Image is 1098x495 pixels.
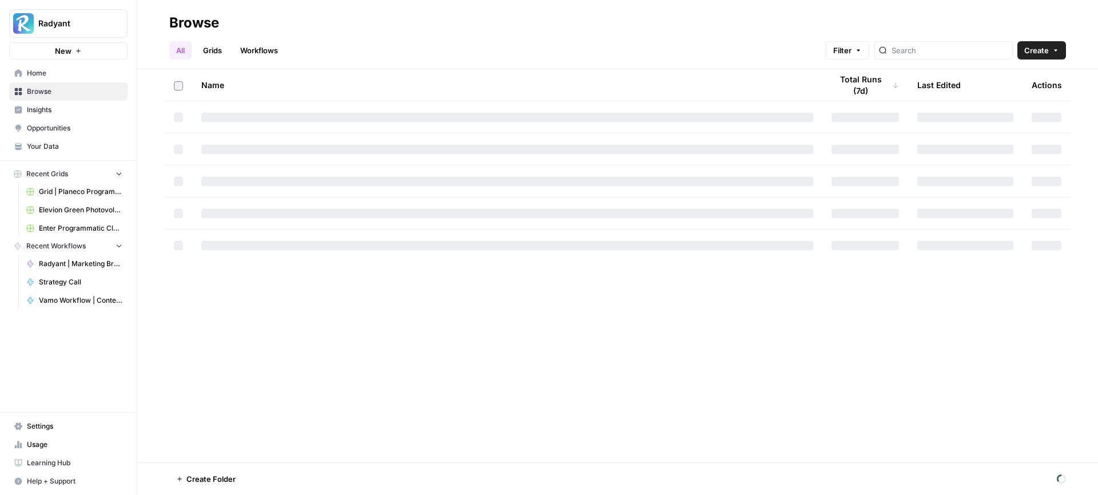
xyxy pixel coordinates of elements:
[832,69,899,101] div: Total Runs (7d)
[9,64,128,82] a: Home
[39,259,122,269] span: Radyant | Marketing Breakdowns | Newsletter
[9,82,128,101] a: Browse
[917,69,961,101] div: Last Edited
[26,241,86,251] span: Recent Workflows
[27,476,122,486] span: Help + Support
[9,9,128,38] button: Workspace: Radyant
[9,165,128,183] button: Recent Grids
[826,41,869,60] button: Filter
[21,183,128,201] a: Grid | Planeco Programmatic Cluster
[201,69,813,101] div: Name
[21,219,128,237] a: Enter Programmatic Cluster Wärmepumpe Förderung + Local
[21,291,128,310] a: Vamo Workflow | Content Update Sie zu du
[196,41,229,60] a: Grids
[27,421,122,431] span: Settings
[9,101,128,119] a: Insights
[9,42,128,60] button: New
[27,123,122,133] span: Opportunities
[1032,69,1062,101] div: Actions
[1017,41,1066,60] button: Create
[27,86,122,97] span: Browse
[38,18,108,29] span: Radyant
[13,13,34,34] img: Radyant Logo
[39,277,122,287] span: Strategy Call
[21,273,128,291] a: Strategy Call
[9,237,128,255] button: Recent Workflows
[27,458,122,468] span: Learning Hub
[9,137,128,156] a: Your Data
[169,41,192,60] a: All
[55,45,71,57] span: New
[9,119,128,137] a: Opportunities
[833,45,852,56] span: Filter
[27,105,122,115] span: Insights
[27,68,122,78] span: Home
[27,439,122,450] span: Usage
[169,14,219,32] div: Browse
[1024,45,1049,56] span: Create
[9,472,128,490] button: Help + Support
[39,187,122,197] span: Grid | Planeco Programmatic Cluster
[186,473,236,485] span: Create Folder
[39,205,122,215] span: Elevion Green Photovoltaik + [Gewerbe]
[39,295,122,306] span: Vamo Workflow | Content Update Sie zu du
[27,141,122,152] span: Your Data
[169,470,242,488] button: Create Folder
[26,169,68,179] span: Recent Grids
[233,41,285,60] a: Workflows
[9,435,128,454] a: Usage
[39,223,122,233] span: Enter Programmatic Cluster Wärmepumpe Förderung + Local
[21,201,128,219] a: Elevion Green Photovoltaik + [Gewerbe]
[9,454,128,472] a: Learning Hub
[21,255,128,273] a: Radyant | Marketing Breakdowns | Newsletter
[9,417,128,435] a: Settings
[892,45,1008,56] input: Search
